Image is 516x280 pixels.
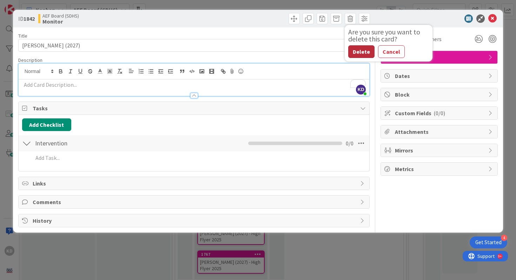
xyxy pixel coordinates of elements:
[42,19,79,24] b: Monitor
[348,28,429,43] div: Are you sure you want to delete this card?
[346,139,353,148] span: 0 / 0
[395,165,485,173] span: Metrics
[42,13,79,19] span: AEF Board (SDHS)
[475,239,502,246] div: Get Started
[33,198,357,206] span: Comments
[395,128,485,136] span: Attachments
[18,33,27,39] label: Title
[33,137,181,150] input: Add Checklist...
[19,79,370,96] div: To enrich screen reader interactions, please activate Accessibility in Grammarly extension settings
[18,39,370,52] input: type card name here...
[395,53,485,61] span: Student Card
[470,236,507,248] div: Open Get Started checklist, remaining modules: 4
[395,72,485,80] span: Dates
[395,109,485,117] span: Custom Fields
[33,104,357,112] span: Tasks
[395,90,485,99] span: Block
[378,45,405,58] button: Cancel
[348,45,375,58] button: Delete
[395,146,485,155] span: Mirrors
[434,110,445,117] span: ( 0/0 )
[33,179,357,188] span: Links
[35,3,39,8] div: 9+
[356,85,366,95] span: KD
[18,57,42,63] span: Description
[15,1,32,9] span: Support
[18,14,35,23] span: ID
[33,216,357,225] span: History
[22,118,71,131] button: Add Checklist
[24,15,35,22] b: 1842
[501,235,507,241] div: 4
